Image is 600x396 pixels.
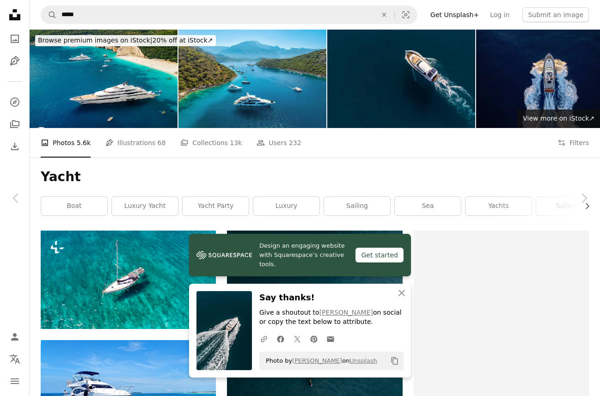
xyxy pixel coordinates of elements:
a: luxury [253,197,319,215]
span: 20% off at iStock ↗ [38,37,213,44]
button: Filters [557,128,589,158]
a: sea [395,197,461,215]
a: Illustrations 68 [105,128,165,158]
span: View more on iStock ↗ [523,115,594,122]
a: Share on Twitter [289,329,306,348]
a: yachts [465,197,532,215]
button: Visual search [395,6,417,24]
a: Collections 13k [180,128,242,158]
a: Get Unsplash+ [425,7,484,22]
div: Get started [355,248,404,262]
button: Language [6,350,24,368]
img: A beautiful bay of Fteri, beach, Kefalonia [30,30,178,128]
img: file-1606177908946-d1eed1cbe4f5image [196,248,252,262]
a: Browse premium images on iStock|20% off at iStock↗ [30,30,221,52]
img: Aerial view of a sailing boat, Antalya Turkiye [327,30,475,128]
a: Log in [484,7,515,22]
a: Illustrations [6,52,24,70]
a: Share on Facebook [272,329,289,348]
a: Explore [6,93,24,111]
a: boat [41,197,107,215]
a: a sailboat floating in clear blue water [41,275,216,284]
form: Find visuals sitewide [41,6,417,24]
button: Clear [374,6,394,24]
a: sailing [324,197,390,215]
a: luxury yacht [112,197,178,215]
a: Unsplash [349,357,377,364]
a: Share on Pinterest [306,329,322,348]
button: Menu [6,372,24,390]
a: Next [568,154,600,243]
h1: Yacht [41,169,589,185]
img: a sailboat floating in clear blue water [41,231,216,329]
a: Collections [6,115,24,134]
a: Download History [6,137,24,156]
a: Design an engaging website with Squarespace’s creative tools.Get started [189,234,411,276]
a: Users 232 [257,128,301,158]
a: yacht party [183,197,249,215]
a: Log in / Sign up [6,328,24,346]
span: Photo by on [261,353,377,368]
button: Copy to clipboard [387,353,403,369]
span: 13k [230,138,242,148]
a: View more on iStock↗ [517,110,600,128]
p: Give a shoutout to on social or copy the text below to attribute. [259,308,404,327]
a: [PERSON_NAME] [292,357,342,364]
span: Design an engaging website with Squarespace’s creative tools. [259,241,348,269]
button: Search Unsplash [41,6,57,24]
h3: Say thanks! [259,291,404,305]
span: 232 [289,138,301,148]
button: Submit an image [522,7,589,22]
a: Share over email [322,329,339,348]
span: 68 [158,138,166,148]
img: Aerial view of yachts and boats on the sea at sunset in summer [178,30,326,128]
a: [PERSON_NAME] [319,309,373,316]
span: Browse premium images on iStock | [38,37,152,44]
a: Photos [6,30,24,48]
